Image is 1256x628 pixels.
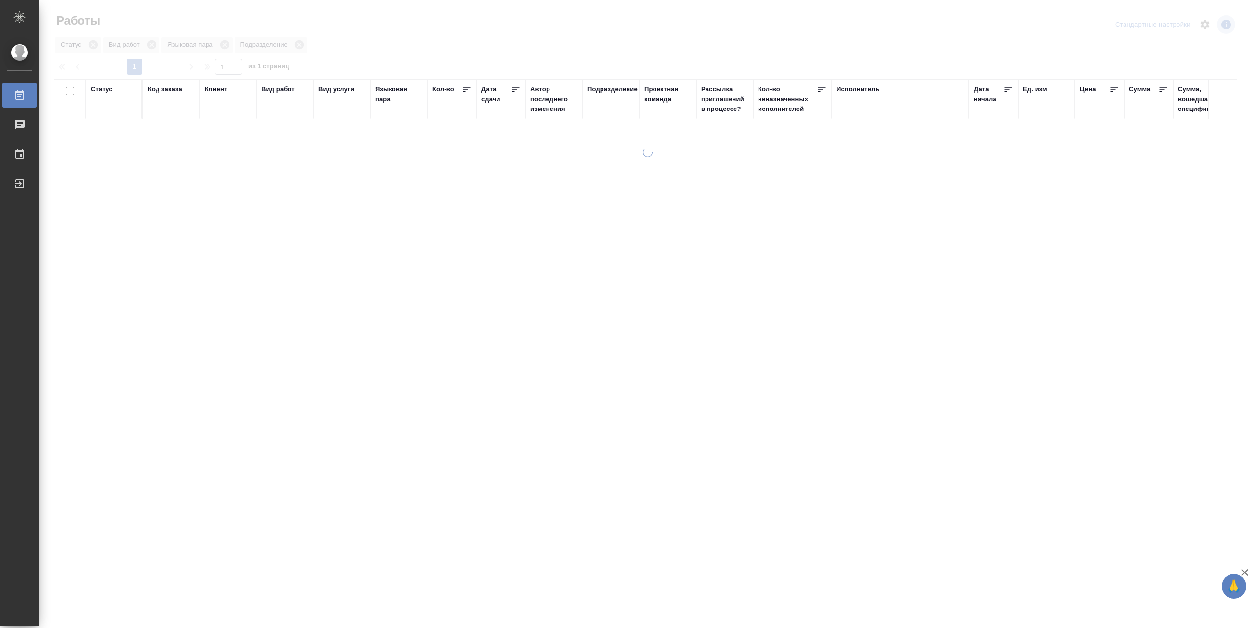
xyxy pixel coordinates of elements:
[375,84,422,104] div: Языковая пара
[1222,574,1246,599] button: 🙏
[262,84,295,94] div: Вид работ
[758,84,817,114] div: Кол-во неназначенных исполнителей
[1129,84,1150,94] div: Сумма
[205,84,227,94] div: Клиент
[974,84,1003,104] div: Дата начала
[91,84,113,94] div: Статус
[644,84,691,104] div: Проектная команда
[481,84,511,104] div: Дата сдачи
[1080,84,1096,94] div: Цена
[148,84,182,94] div: Код заказа
[701,84,748,114] div: Рассылка приглашений в процессе?
[1178,84,1227,114] div: Сумма, вошедшая в спецификацию
[837,84,880,94] div: Исполнитель
[1226,576,1242,597] span: 🙏
[432,84,454,94] div: Кол-во
[318,84,355,94] div: Вид услуги
[1023,84,1047,94] div: Ед. изм
[530,84,577,114] div: Автор последнего изменения
[587,84,638,94] div: Подразделение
